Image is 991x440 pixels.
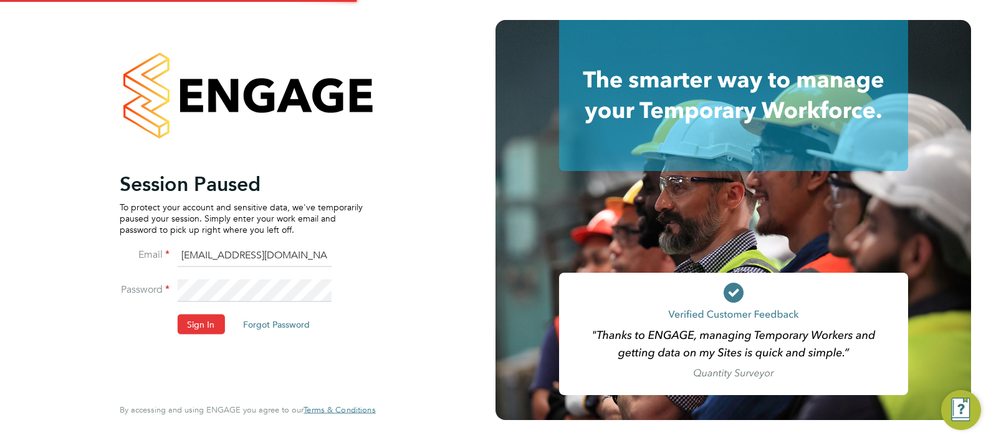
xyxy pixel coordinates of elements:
h2: Session Paused [120,171,363,196]
button: Engage Resource Center [941,390,981,430]
p: To protect your account and sensitive data, we've temporarily paused your session. Simply enter y... [120,201,363,235]
a: Terms & Conditions [304,405,375,415]
button: Sign In [177,314,224,334]
label: Password [120,283,170,296]
label: Email [120,248,170,261]
button: Forgot Password [233,314,320,334]
input: Enter your work email... [177,245,331,267]
span: By accessing and using ENGAGE you agree to our [120,404,375,415]
span: Terms & Conditions [304,404,375,415]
